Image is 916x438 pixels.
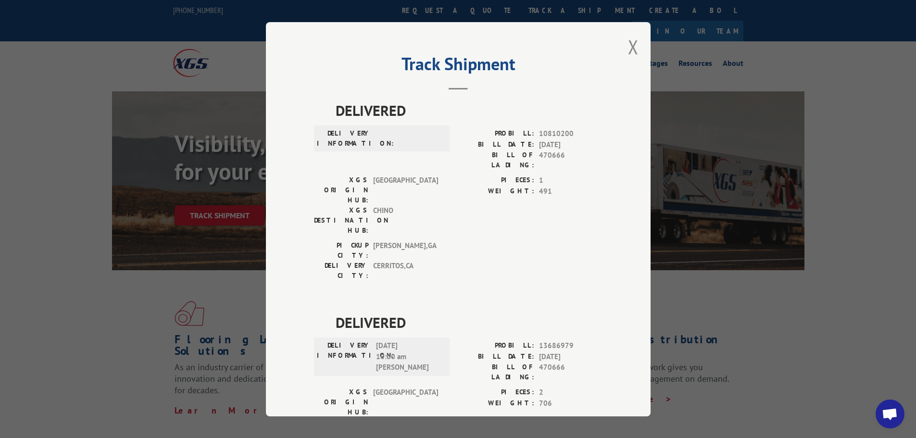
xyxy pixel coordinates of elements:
label: BILL DATE: [458,351,534,362]
label: BILL OF LADING: [458,362,534,382]
span: [GEOGRAPHIC_DATA] [373,387,438,417]
label: WEIGHT: [458,398,534,409]
span: 706 [539,398,602,409]
label: WEIGHT: [458,186,534,197]
span: [DATE] 10:00 am [PERSON_NAME] [376,340,441,373]
span: [GEOGRAPHIC_DATA] [373,175,438,205]
label: PROBILL: [458,128,534,139]
label: XGS ORIGIN HUB: [314,175,368,205]
label: BILL DATE: [458,139,534,150]
span: 491 [539,186,602,197]
label: PIECES: [458,387,534,398]
label: XGS ORIGIN HUB: [314,387,368,417]
div: Open chat [876,400,904,428]
label: BILL OF LADING: [458,150,534,170]
label: PIECES: [458,175,534,186]
label: DELIVERY INFORMATION: [317,128,371,149]
span: [PERSON_NAME] , GA [373,240,438,261]
span: CERRITOS , CA [373,261,438,281]
label: PICKUP CITY: [314,240,368,261]
span: 1 [539,175,602,186]
span: 10810200 [539,128,602,139]
span: [DATE] [539,139,602,150]
span: CHINO [373,205,438,236]
span: 2 [539,387,602,398]
label: PROBILL: [458,340,534,351]
label: DELIVERY INFORMATION: [317,340,371,373]
label: XGS DESTINATION HUB: [314,205,368,236]
button: Close modal [628,34,639,60]
span: 470666 [539,150,602,170]
span: DELIVERED [336,312,602,333]
span: 13686979 [539,340,602,351]
span: [DATE] [539,351,602,362]
label: DELIVERY CITY: [314,261,368,281]
h2: Track Shipment [314,57,602,75]
span: 470666 [539,362,602,382]
span: DELIVERED [336,100,602,121]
